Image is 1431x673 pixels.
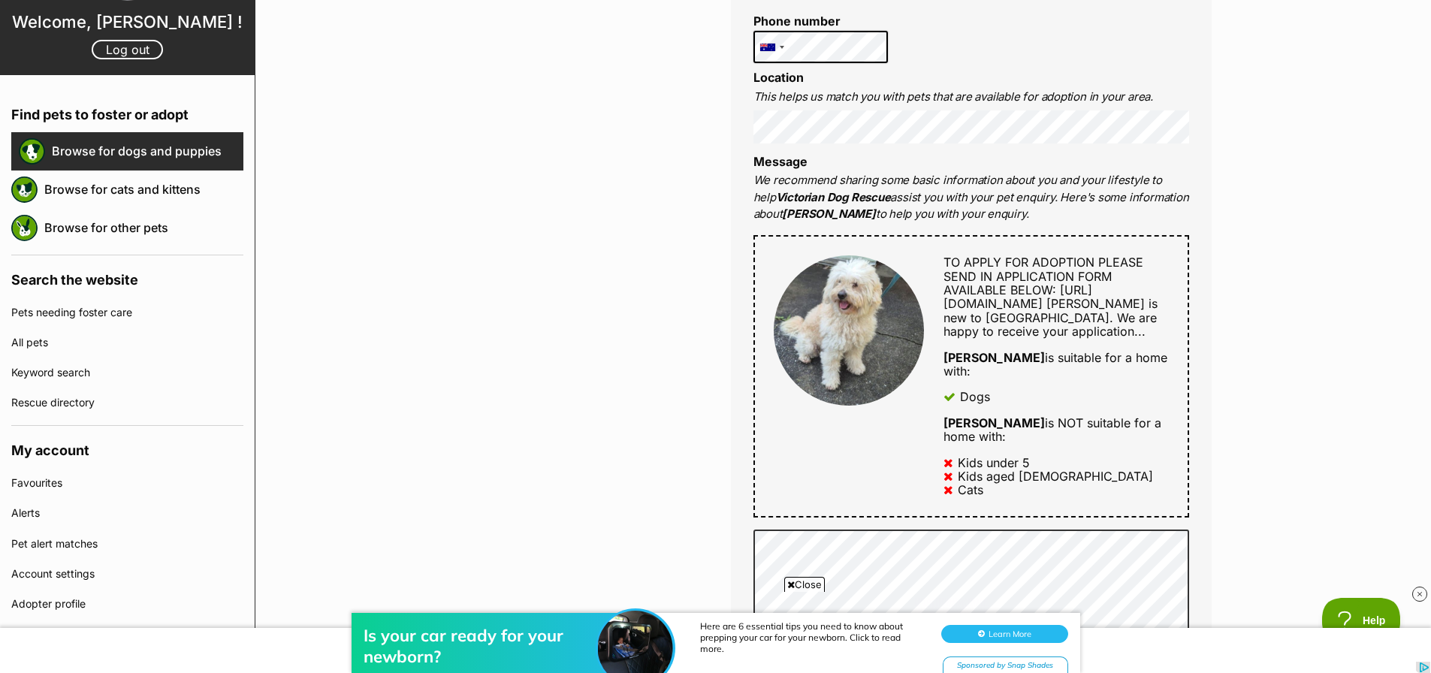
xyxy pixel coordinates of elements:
a: Alerts [11,498,243,528]
div: Australia: +61 [754,32,789,63]
span: [PERSON_NAME] is new to [GEOGRAPHIC_DATA]. We are happy to receive your application... [943,296,1158,339]
a: Keyword search [11,358,243,388]
div: Dogs [960,390,990,403]
strong: [PERSON_NAME] [943,415,1045,430]
label: Phone number [753,14,889,28]
label: Location [753,70,804,85]
div: is suitable for a home with: [943,351,1168,379]
img: Is your car ready for your newborn? [598,28,673,103]
p: We recommend sharing some basic information about you and your lifestyle to help assist you with ... [753,172,1189,223]
span: [URL][DOMAIN_NAME] [943,282,1092,311]
a: Pet alert matches [11,529,243,559]
div: Kids under 5 [958,456,1030,469]
strong: Victorian Dog Rescue [776,190,891,204]
img: petrescue logo [19,138,45,164]
div: Kids aged [DEMOGRAPHIC_DATA] [958,469,1153,483]
a: Account settings [11,559,243,589]
div: Cats [958,483,983,496]
span: TO APPLY FOR ADOPTION PLEASE SEND IN APPLICATION FORM AVAILABLE BELOW: [943,255,1143,297]
a: Favourites [11,468,243,498]
a: All pets [11,327,243,358]
label: Message [753,154,808,169]
a: Rescue directory [11,388,243,418]
p: This helps us match you with pets that are available for adoption in your area. [753,89,1189,106]
div: Here are 6 essential tips you need to know about prepping your car for your newborn. Click to rea... [700,38,925,71]
strong: [PERSON_NAME] [782,207,875,221]
a: Browse for cats and kittens [44,174,243,205]
strong: [PERSON_NAME] [943,350,1045,365]
h4: Find pets to foster or adopt [11,90,243,132]
div: Is your car ready for your newborn? [364,42,604,84]
span: Close [784,577,825,592]
a: Browse for other pets [44,212,243,243]
a: Pets needing foster care [11,297,243,327]
img: close_rtb.svg [1412,587,1427,602]
div: is NOT suitable for a home with: [943,416,1168,444]
img: petrescue logo [11,177,38,203]
h4: My account [11,426,243,468]
div: Sponsored by Snap Shades [943,74,1068,92]
button: Learn More [941,42,1068,60]
h4: Search the website [11,255,243,297]
img: Jack Uffelman [774,255,924,406]
a: Log out [92,40,163,59]
a: Browse for dogs and puppies [52,135,243,167]
img: petrescue logo [11,215,38,241]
